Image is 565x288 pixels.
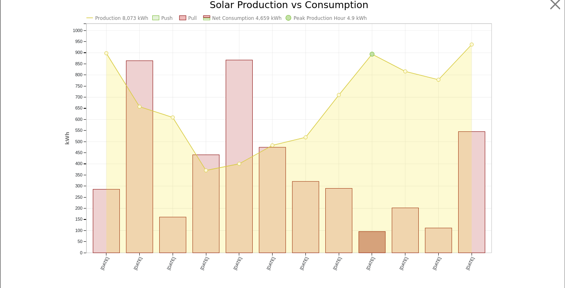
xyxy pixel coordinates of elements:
text: 350 [76,172,83,177]
text: 200 [76,206,83,211]
circle: onclick="" [337,93,341,97]
circle: onclick="" [238,162,241,165]
rect: onclick="" [126,61,153,253]
circle: onclick="" [105,52,108,55]
text: 500 [76,139,83,144]
text: 900 [76,50,83,55]
circle: onclick="" [138,105,142,109]
text: 950 [76,39,83,44]
text: Net Consumption 4,659 kWh [212,15,281,21]
text: 650 [76,105,83,110]
rect: onclick="" [392,208,418,253]
text: Pull [188,15,197,21]
text: 0 [80,250,82,255]
text: [DATE] [332,256,342,271]
text: [DATE] [166,256,176,271]
circle: onclick="" [437,78,440,82]
text: Push [161,15,173,21]
rect: onclick="" [93,189,119,252]
text: 600 [76,117,83,122]
rect: onclick="" [193,155,219,252]
circle: onclick="" [304,135,307,139]
text: kWh [64,132,70,145]
text: 700 [76,95,83,99]
rect: onclick="" [226,60,252,253]
text: [DATE] [398,256,409,271]
text: [DATE] [266,256,276,271]
text: 850 [76,61,83,66]
text: 50 [78,239,82,244]
rect: onclick="" [458,131,485,253]
text: [DATE] [232,256,242,271]
circle: onclick="" [171,116,175,119]
text: 750 [76,84,83,88]
text: [DATE] [432,256,442,271]
text: [DATE] [133,256,143,271]
text: 400 [76,161,83,166]
rect: onclick="" [359,231,385,252]
rect: onclick="" [425,228,452,253]
text: 450 [76,150,83,155]
text: 300 [76,183,83,188]
text: 100 [76,228,83,233]
circle: onclick="" [370,52,375,56]
text: [DATE] [100,256,110,271]
text: 800 [76,72,83,77]
rect: onclick="" [160,217,186,253]
circle: onclick="" [403,70,407,73]
text: 150 [76,217,83,221]
text: Production 8,073 kWh [95,15,148,21]
circle: onclick="" [271,144,274,147]
circle: onclick="" [470,43,474,46]
text: 250 [76,194,83,199]
rect: onclick="" [259,147,286,253]
text: 1000 [73,28,83,33]
text: [DATE] [199,256,210,271]
rect: onclick="" [292,181,319,253]
circle: onclick="" [204,169,208,172]
text: Peak Production Hour 4.9 kWh [294,15,367,21]
text: 550 [76,128,83,133]
rect: onclick="" [325,188,352,253]
text: [DATE] [365,256,375,271]
text: [DATE] [299,256,309,271]
text: [DATE] [465,256,475,271]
